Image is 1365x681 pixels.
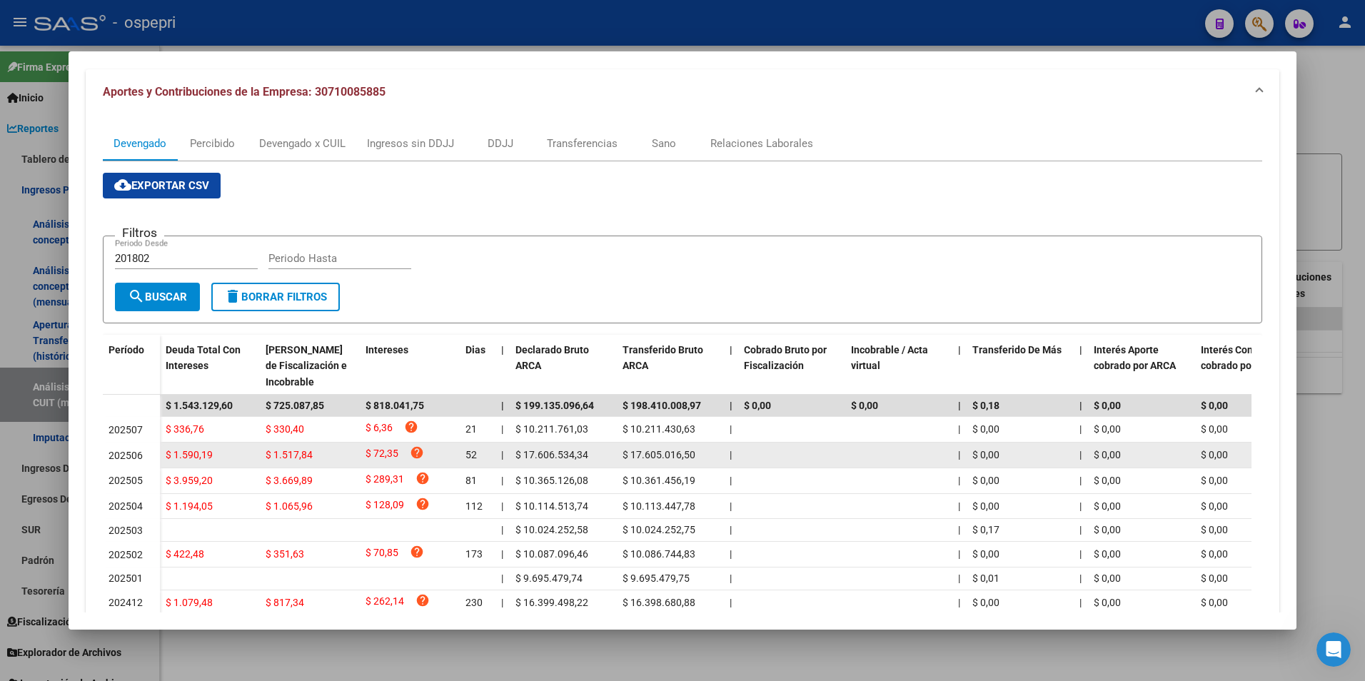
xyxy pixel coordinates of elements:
[410,545,424,559] i: help
[623,524,695,535] span: $ 10.024.252,75
[972,524,999,535] span: $ 0,17
[972,500,999,512] span: $ 0,00
[501,449,503,460] span: |
[515,572,583,584] span: $ 9.695.479,74
[958,597,960,608] span: |
[1201,597,1228,608] span: $ 0,00
[1079,500,1082,512] span: |
[1094,344,1176,372] span: Interés Aporte cobrado por ARCA
[617,335,724,398] datatable-header-cell: Transferido Bruto ARCA
[958,475,960,486] span: |
[967,335,1074,398] datatable-header-cell: Transferido De Más
[972,597,999,608] span: $ 0,00
[109,597,143,608] span: 202412
[958,344,961,355] span: |
[103,335,160,395] datatable-header-cell: Período
[1201,423,1228,435] span: $ 0,00
[652,136,676,151] div: Sano
[366,497,404,516] span: $ 128,09
[404,420,418,434] i: help
[166,423,204,435] span: $ 336,76
[515,475,588,486] span: $ 10.365.126,08
[360,335,460,398] datatable-header-cell: Intereses
[366,420,393,439] span: $ 6,36
[1079,524,1082,535] span: |
[460,335,495,398] datatable-header-cell: Dias
[465,475,477,486] span: 81
[103,85,386,99] span: Aportes y Contribuciones de la Empresa: 30710085885
[166,449,213,460] span: $ 1.590,19
[972,475,999,486] span: $ 0,00
[109,344,144,355] span: Período
[366,471,404,490] span: $ 289,31
[128,291,187,303] span: Buscar
[710,136,813,151] div: Relaciones Laborales
[958,524,960,535] span: |
[501,548,503,560] span: |
[972,344,1062,355] span: Transferido De Más
[623,449,695,460] span: $ 17.605.016,50
[958,572,960,584] span: |
[109,572,143,584] span: 202501
[501,400,504,411] span: |
[166,597,213,608] span: $ 1.079,48
[109,525,143,536] span: 202503
[958,500,960,512] span: |
[465,597,483,608] span: 230
[547,136,618,151] div: Transferencias
[501,572,503,584] span: |
[166,344,241,372] span: Deuda Total Con Intereses
[190,136,235,151] div: Percibido
[115,225,164,241] h3: Filtros
[730,400,732,411] span: |
[266,500,313,512] span: $ 1.065,96
[266,548,304,560] span: $ 351,63
[730,475,732,486] span: |
[266,597,304,608] span: $ 817,34
[1094,400,1121,411] span: $ 0,00
[259,136,346,151] div: Devengado x CUIL
[1079,400,1082,411] span: |
[972,423,999,435] span: $ 0,00
[1094,524,1121,535] span: $ 0,00
[465,548,483,560] span: 173
[109,500,143,512] span: 202504
[109,424,143,435] span: 202507
[1201,548,1228,560] span: $ 0,00
[260,335,360,398] datatable-header-cell: Deuda Bruta Neto de Fiscalización e Incobrable
[730,597,732,608] span: |
[415,471,430,485] i: help
[1201,572,1228,584] span: $ 0,00
[515,548,588,560] span: $ 10.087.096,46
[1094,572,1121,584] span: $ 0,00
[366,593,404,612] span: $ 262,14
[1079,572,1082,584] span: |
[114,179,209,192] span: Exportar CSV
[730,524,732,535] span: |
[1079,597,1082,608] span: |
[623,344,703,372] span: Transferido Bruto ARCA
[266,449,313,460] span: $ 1.517,84
[266,344,347,388] span: [PERSON_NAME] de Fiscalización e Incobrable
[465,344,485,355] span: Dias
[366,344,408,355] span: Intereses
[1094,597,1121,608] span: $ 0,00
[515,500,588,512] span: $ 10.114.513,74
[1079,344,1082,355] span: |
[166,400,233,411] span: $ 1.543.129,60
[501,524,503,535] span: |
[744,400,771,411] span: $ 0,00
[623,548,695,560] span: $ 10.086.744,83
[103,173,221,198] button: Exportar CSV
[1201,400,1228,411] span: $ 0,00
[623,400,701,411] span: $ 198.410.008,97
[724,335,738,398] datatable-header-cell: |
[86,69,1280,115] mat-expansion-panel-header: Aportes y Contribuciones de la Empresa: 30710085885
[160,335,260,398] datatable-header-cell: Deuda Total Con Intereses
[465,500,483,512] span: 112
[1094,548,1121,560] span: $ 0,00
[166,548,204,560] span: $ 422,48
[1079,548,1082,560] span: |
[1201,524,1228,535] span: $ 0,00
[952,335,967,398] datatable-header-cell: |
